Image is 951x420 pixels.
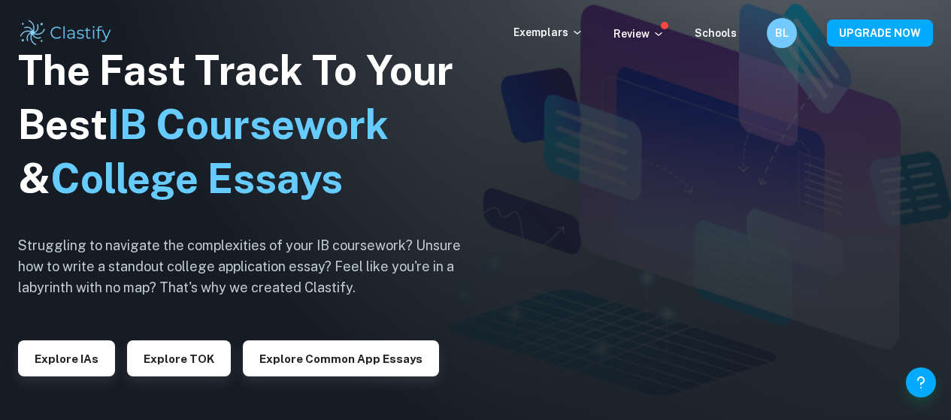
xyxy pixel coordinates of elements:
[767,18,797,48] button: BL
[50,155,343,202] span: College Essays
[613,26,665,42] p: Review
[243,340,439,376] button: Explore Common App essays
[18,18,114,48] img: Clastify logo
[18,44,484,206] h1: The Fast Track To Your Best &
[774,25,791,41] h6: BL
[827,20,933,47] button: UPGRADE NOW
[18,351,115,365] a: Explore IAs
[18,235,484,298] h6: Struggling to navigate the complexities of your IB coursework? Unsure how to write a standout col...
[127,340,231,376] button: Explore TOK
[18,340,115,376] button: Explore IAs
[108,101,389,148] span: IB Coursework
[127,351,231,365] a: Explore TOK
[513,24,583,41] p: Exemplars
[695,27,737,39] a: Schools
[906,367,936,397] button: Help and Feedback
[243,351,439,365] a: Explore Common App essays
